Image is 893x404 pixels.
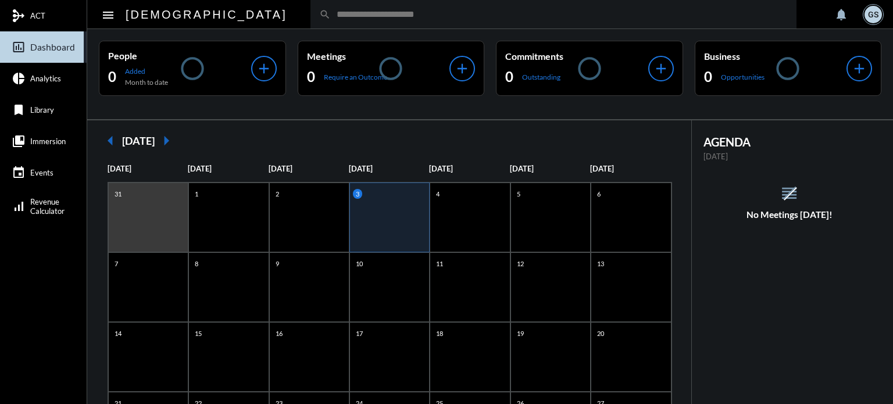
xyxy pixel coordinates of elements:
[273,189,282,199] p: 2
[594,259,607,269] p: 13
[12,40,26,54] mat-icon: insert_chart_outlined
[192,259,201,269] p: 8
[590,164,670,173] p: [DATE]
[12,134,26,148] mat-icon: collections_bookmark
[692,209,888,220] h5: No Meetings [DATE]!
[514,189,523,199] p: 5
[594,189,603,199] p: 6
[353,189,362,199] p: 3
[273,328,285,338] p: 16
[30,105,54,115] span: Library
[349,164,429,173] p: [DATE]
[433,259,446,269] p: 11
[30,137,66,146] span: Immersion
[112,328,124,338] p: 14
[12,103,26,117] mat-icon: bookmark
[30,11,45,20] span: ACT
[703,152,876,161] p: [DATE]
[99,129,122,152] mat-icon: arrow_left
[514,259,527,269] p: 12
[126,5,287,24] h2: [DEMOGRAPHIC_DATA]
[112,189,124,199] p: 31
[834,8,848,22] mat-icon: notifications
[429,164,509,173] p: [DATE]
[780,184,799,203] mat-icon: reorder
[188,164,268,173] p: [DATE]
[112,259,121,269] p: 7
[30,42,75,52] span: Dashboard
[12,71,26,85] mat-icon: pie_chart
[108,164,188,173] p: [DATE]
[12,9,26,23] mat-icon: mediation
[30,74,61,83] span: Analytics
[12,166,26,180] mat-icon: event
[319,9,331,20] mat-icon: search
[269,164,349,173] p: [DATE]
[30,168,53,177] span: Events
[12,199,26,213] mat-icon: signal_cellular_alt
[353,328,366,338] p: 17
[510,164,590,173] p: [DATE]
[122,134,155,147] h2: [DATE]
[192,328,205,338] p: 15
[273,259,282,269] p: 9
[30,197,65,216] span: Revenue Calculator
[433,189,442,199] p: 4
[594,328,607,338] p: 20
[101,8,115,22] mat-icon: Side nav toggle icon
[865,6,882,23] div: GS
[192,189,201,199] p: 1
[433,328,446,338] p: 18
[353,259,366,269] p: 10
[703,135,876,149] h2: AGENDA
[155,129,178,152] mat-icon: arrow_right
[514,328,527,338] p: 19
[97,3,120,26] button: Toggle sidenav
